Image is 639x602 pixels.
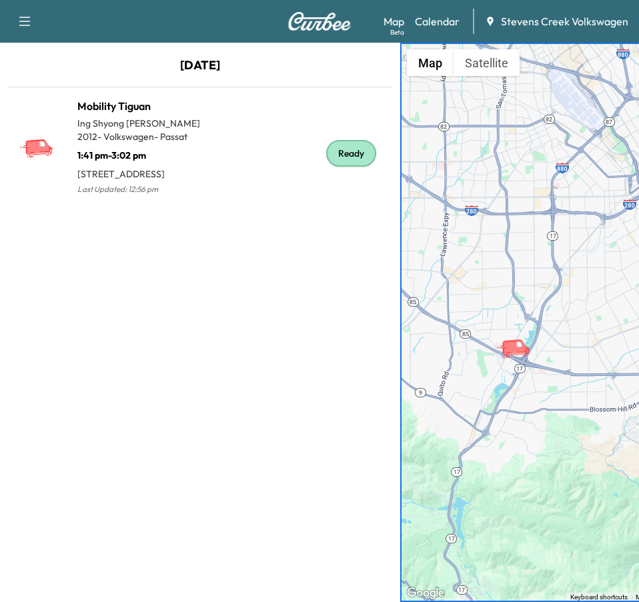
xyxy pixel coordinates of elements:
[570,593,628,602] button: Keyboard shortcuts
[77,181,200,198] p: Last Updated: 12:56 pm
[326,140,376,167] div: Ready
[496,325,542,348] gmp-advanced-marker: Mobility Tiguan
[390,27,404,37] div: Beta
[407,49,454,76] button: Show street map
[77,117,200,130] p: Ing Shyong [PERSON_NAME]
[454,49,520,76] button: Show satellite imagery
[384,13,404,29] a: MapBeta
[415,13,460,29] a: Calendar
[501,13,628,29] span: Stevens Creek Volkswagen
[77,143,200,162] p: 1:41 pm - 3:02 pm
[77,162,200,181] p: [STREET_ADDRESS]
[77,130,200,143] p: 2012 - Volkswagen - Passat
[404,585,448,602] img: Google
[77,98,200,114] h1: Mobility Tiguan
[404,585,448,602] a: Open this area in Google Maps (opens a new window)
[287,12,352,31] img: Curbee Logo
